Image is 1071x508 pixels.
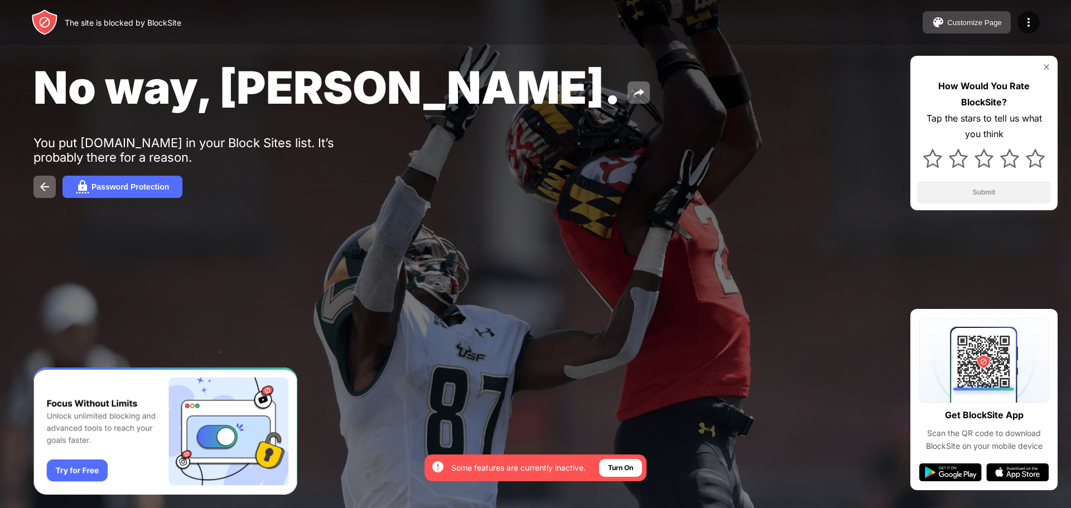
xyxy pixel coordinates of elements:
[62,176,182,198] button: Password Protection
[917,110,1051,143] div: Tap the stars to tell us what you think
[986,463,1049,481] img: app-store.svg
[974,149,993,168] img: star.svg
[431,460,445,473] img: error-circle-white.svg
[917,181,1051,204] button: Submit
[38,180,51,193] img: back.svg
[65,18,181,27] div: The site is blocked by BlockSite
[923,149,942,168] img: star.svg
[76,180,89,193] img: password.svg
[1022,16,1035,29] img: menu-icon.svg
[945,407,1024,423] div: Get BlockSite App
[451,462,586,473] div: Some features are currently inactive.
[1026,149,1045,168] img: star.svg
[919,318,1049,403] img: qrcode.svg
[632,86,645,99] img: share.svg
[1000,149,1019,168] img: star.svg
[91,182,169,191] div: Password Protection
[1042,62,1051,71] img: rate-us-close.svg
[919,463,982,481] img: google-play.svg
[608,462,633,473] div: Turn On
[33,60,621,114] span: No way, [PERSON_NAME].
[31,9,58,36] img: header-logo.svg
[923,11,1011,33] button: Customize Page
[919,427,1049,452] div: Scan the QR code to download BlockSite on your mobile device
[33,136,378,165] div: You put [DOMAIN_NAME] in your Block Sites list. It’s probably there for a reason.
[932,16,945,29] img: pallet.svg
[33,367,297,495] iframe: Banner
[947,18,1002,27] div: Customize Page
[917,78,1051,110] div: How Would You Rate BlockSite?
[949,149,968,168] img: star.svg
